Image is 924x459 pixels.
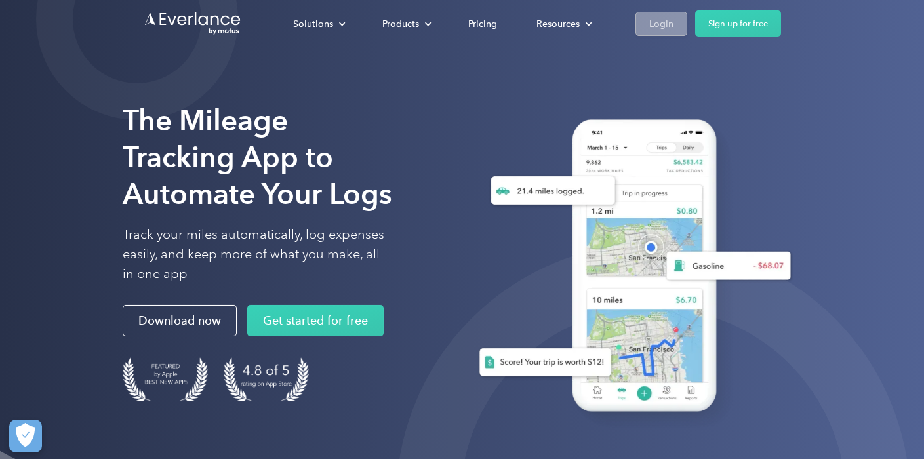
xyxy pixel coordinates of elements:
[224,357,309,401] img: 4.9 out of 5 stars on the app store
[293,16,333,32] div: Solutions
[9,420,42,452] button: Cookies Settings
[123,103,392,211] strong: The Mileage Tracking App to Automate Your Logs
[369,12,442,35] div: Products
[536,16,580,32] div: Resources
[458,106,801,431] img: Everlance, mileage tracker app, expense tracking app
[455,12,510,35] a: Pricing
[382,16,419,32] div: Products
[695,10,781,37] a: Sign up for free
[123,357,208,401] img: Badge for Featured by Apple Best New Apps
[123,305,237,336] a: Download now
[280,12,356,35] div: Solutions
[649,16,673,32] div: Login
[523,12,603,35] div: Resources
[144,11,242,36] a: Go to homepage
[468,16,497,32] div: Pricing
[635,12,687,36] a: Login
[247,305,384,336] a: Get started for free
[123,225,385,284] p: Track your miles automatically, log expenses easily, and keep more of what you make, all in one app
